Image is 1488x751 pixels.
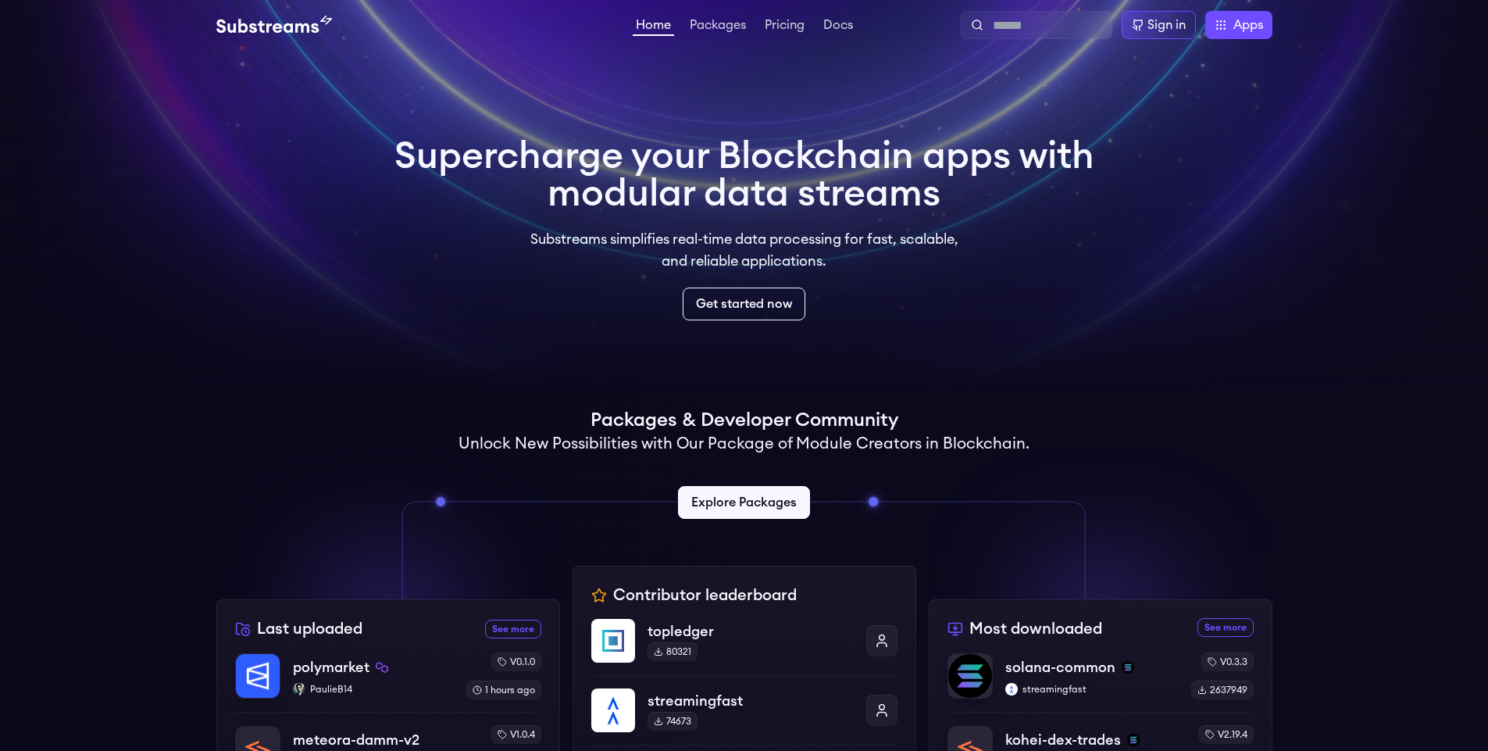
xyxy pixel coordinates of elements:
div: Sign in [1147,16,1186,34]
h1: Packages & Developer Community [591,408,898,433]
img: solana [1122,661,1134,674]
a: topledgertopledger80321 [591,619,897,675]
div: 2637949 [1191,681,1254,699]
div: v2.19.4 [1199,725,1254,744]
a: See more recently uploaded packages [485,620,541,638]
div: 1 hours ago [466,681,541,699]
a: Sign in [1122,11,1196,39]
img: topledger [591,619,635,663]
img: polymarket [236,654,280,698]
div: v1.0.4 [491,725,541,744]
a: Explore Packages [678,486,810,519]
a: Home [633,19,674,36]
img: PaulieB14 [293,683,305,696]
a: Get started now [683,288,805,320]
p: meteora-damm-v2 [293,729,419,751]
p: solana-common [1005,656,1115,678]
a: streamingfaststreamingfast74673 [591,675,897,745]
a: Pricing [762,19,808,34]
h1: Supercharge your Blockchain apps with modular data streams [394,138,1094,213]
img: solana-common [948,654,992,698]
p: polymarket [293,656,369,678]
img: solana [1127,734,1140,746]
p: Substreams simplifies real-time data processing for fast, scalable, and reliable applications. [519,228,969,272]
a: polymarketpolymarketpolygonPaulieB14PaulieB14v0.1.01 hours ago [235,653,541,712]
p: kohei-dex-trades [1005,729,1121,751]
h2: Unlock New Possibilities with Our Package of Module Creators in Blockchain. [459,433,1029,455]
img: streamingfast [1005,683,1018,696]
div: 80321 [648,642,698,661]
a: Docs [820,19,856,34]
p: streamingfast [648,690,854,712]
a: Packages [687,19,749,34]
img: Substream's logo [216,16,332,34]
div: v0.3.3 [1201,653,1254,671]
span: Apps [1233,16,1263,34]
a: solana-commonsolana-commonsolanastreamingfaststreamingfastv0.3.32637949 [947,653,1254,712]
p: streamingfast [1005,683,1179,696]
p: topledger [648,620,854,642]
img: streamingfast [591,688,635,732]
img: polygon [376,661,388,674]
div: 74673 [648,712,698,731]
div: v0.1.0 [491,653,541,671]
a: See more most downloaded packages [1197,618,1254,637]
p: PaulieB14 [293,683,454,696]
